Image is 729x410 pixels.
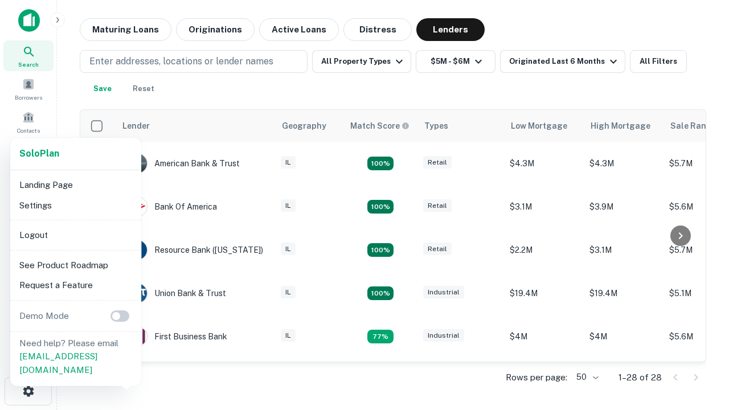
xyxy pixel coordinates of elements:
a: SoloPlan [19,147,59,161]
li: See Product Roadmap [15,255,137,276]
li: Settings [15,195,137,216]
li: Landing Page [15,175,137,195]
li: Logout [15,225,137,245]
a: [EMAIL_ADDRESS][DOMAIN_NAME] [19,351,97,375]
p: Demo Mode [15,309,73,323]
p: Need help? Please email [19,337,132,377]
strong: Solo Plan [19,148,59,159]
li: Request a Feature [15,275,137,296]
iframe: Chat Widget [672,282,729,337]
